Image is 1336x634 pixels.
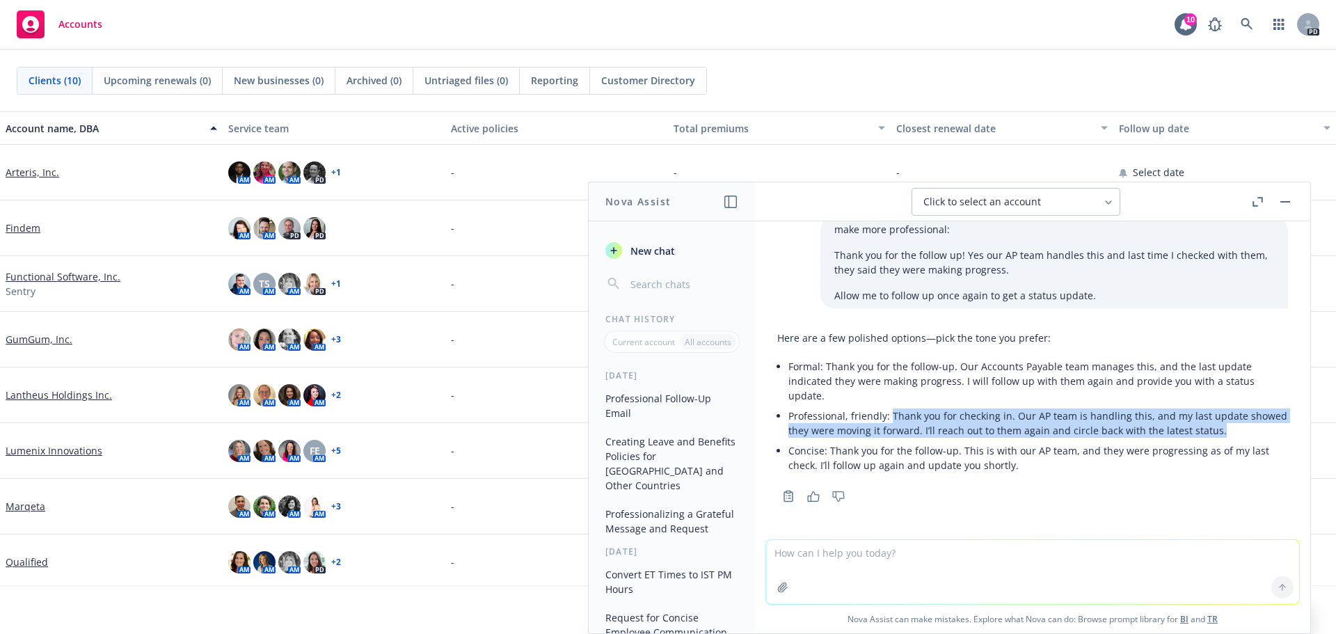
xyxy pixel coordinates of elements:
[331,335,341,344] a: + 3
[303,384,326,406] img: photo
[782,490,795,502] svg: Copy to clipboard
[1119,121,1315,136] div: Follow up date
[600,387,744,425] button: Professional Follow-Up Email
[589,546,755,557] div: [DATE]
[331,391,341,399] a: + 2
[6,221,40,235] a: Findem
[253,496,276,518] img: photo
[600,502,744,540] button: Professionalizing a Grateful Message and Request
[788,359,1288,403] p: Formal: Thank you for the follow-up. Our Accounts Payable team manages this, and the last update ...
[278,217,301,239] img: photo
[6,269,120,284] a: Functional Software, Inc.
[278,328,301,351] img: photo
[228,551,250,573] img: photo
[788,443,1288,473] p: Concise: Thank you for the follow-up. This is with our AP team, and they were progressing as of m...
[685,336,731,348] p: All accounts
[451,332,454,347] span: -
[278,273,301,295] img: photo
[58,19,102,30] span: Accounts
[228,328,250,351] img: photo
[600,430,744,497] button: Creating Leave and Benefits Policies for [GEOGRAPHIC_DATA] and Other Countries
[451,555,454,569] span: -
[303,217,326,239] img: photo
[788,409,1288,438] p: Professional, friendly: Thank you for checking in. Our AP team is handling this, and my last upda...
[303,551,326,573] img: photo
[923,195,1041,209] span: Click to select an account
[589,313,755,325] div: Chat History
[6,121,202,136] div: Account name, DBA
[228,217,250,239] img: photo
[6,332,72,347] a: GumGum, Inc.
[253,217,276,239] img: photo
[674,165,677,180] span: -
[303,496,326,518] img: photo
[424,73,508,88] span: Untriaged files (0)
[234,73,324,88] span: New businesses (0)
[331,447,341,455] a: + 5
[303,273,326,295] img: photo
[228,121,440,136] div: Service team
[628,274,738,294] input: Search chats
[331,558,341,566] a: + 2
[253,551,276,573] img: photo
[278,384,301,406] img: photo
[674,121,870,136] div: Total premiums
[834,222,1274,237] p: make more professional:
[896,165,900,180] span: -
[228,496,250,518] img: photo
[451,121,662,136] div: Active policies
[228,440,250,462] img: photo
[253,384,276,406] img: photo
[896,121,1092,136] div: Closest renewal date
[228,273,250,295] img: photo
[668,111,891,145] button: Total premiums
[445,111,668,145] button: Active policies
[278,496,301,518] img: photo
[777,331,1288,345] p: Here are a few polished options—pick the tone you prefer:
[761,605,1305,633] span: Nova Assist can make mistakes. Explore what Nova can do: Browse prompt library for and
[601,73,695,88] span: Customer Directory
[891,111,1113,145] button: Closest renewal date
[628,244,675,258] span: New chat
[451,443,454,458] span: -
[228,161,250,184] img: photo
[6,388,112,402] a: Lantheus Holdings Inc.
[303,161,326,184] img: photo
[1184,13,1197,26] div: 10
[451,165,454,180] span: -
[827,486,850,506] button: Thumbs down
[278,551,301,573] img: photo
[531,73,578,88] span: Reporting
[834,248,1274,277] p: Thank you for the follow up! Yes our AP team handles this and last time I checked with them, they...
[1201,10,1229,38] a: Report a Bug
[331,280,341,288] a: + 1
[589,370,755,381] div: [DATE]
[6,555,48,569] a: Qualified
[11,5,108,44] a: Accounts
[6,165,59,180] a: Arteris, Inc.
[1133,165,1184,180] span: Select date
[259,276,270,291] span: TS
[1265,10,1293,38] a: Switch app
[451,388,454,402] span: -
[1180,613,1188,625] a: BI
[347,73,401,88] span: Archived (0)
[278,440,301,462] img: photo
[278,161,301,184] img: photo
[253,328,276,351] img: photo
[834,288,1274,303] p: Allow me to follow up once again to get a status update.
[253,161,276,184] img: photo
[605,194,671,209] h1: Nova Assist
[912,188,1120,216] button: Click to select an account
[600,563,744,601] button: Convert ET Times to IST PM Hours
[451,499,454,514] span: -
[228,384,250,406] img: photo
[612,336,675,348] p: Current account
[6,284,35,299] span: Sentry
[451,221,454,235] span: -
[303,328,326,351] img: photo
[331,502,341,511] a: + 3
[6,443,102,458] a: Lumenix Innovations
[331,168,341,177] a: + 1
[104,73,211,88] span: Upcoming renewals (0)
